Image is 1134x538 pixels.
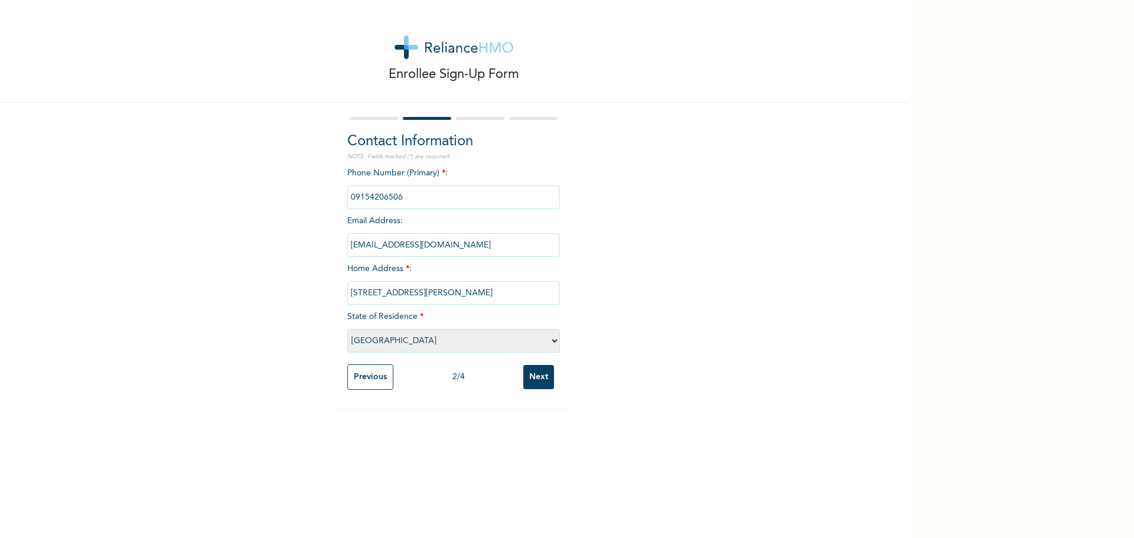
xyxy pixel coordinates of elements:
[389,65,519,84] p: Enrollee Sign-Up Form
[347,265,560,297] span: Home Address :
[347,217,560,249] span: Email Address :
[347,185,560,209] input: Enter Primary Phone Number
[523,365,554,389] input: Next
[347,281,560,305] input: Enter home address
[395,35,513,59] img: logo
[347,312,560,345] span: State of Residence
[347,169,560,201] span: Phone Number (Primary) :
[347,233,560,257] input: Enter email Address
[347,152,560,161] p: NOTE: Fields marked (*) are required
[393,371,523,383] div: 2 / 4
[347,131,560,152] h2: Contact Information
[347,364,393,390] input: Previous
